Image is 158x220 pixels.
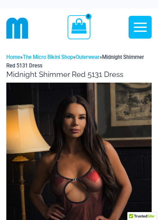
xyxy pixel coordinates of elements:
a: View Shopping Cart, empty [68,15,90,39]
a: Outerwear [76,54,100,60]
img: cropped mm emblem [6,17,28,39]
a: Home [6,54,20,60]
a: The Micro Bikini Shop [23,54,73,60]
span: » » » [6,54,144,69]
h1: Midnight Shimmer Red 5131 Dress [6,70,152,79]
